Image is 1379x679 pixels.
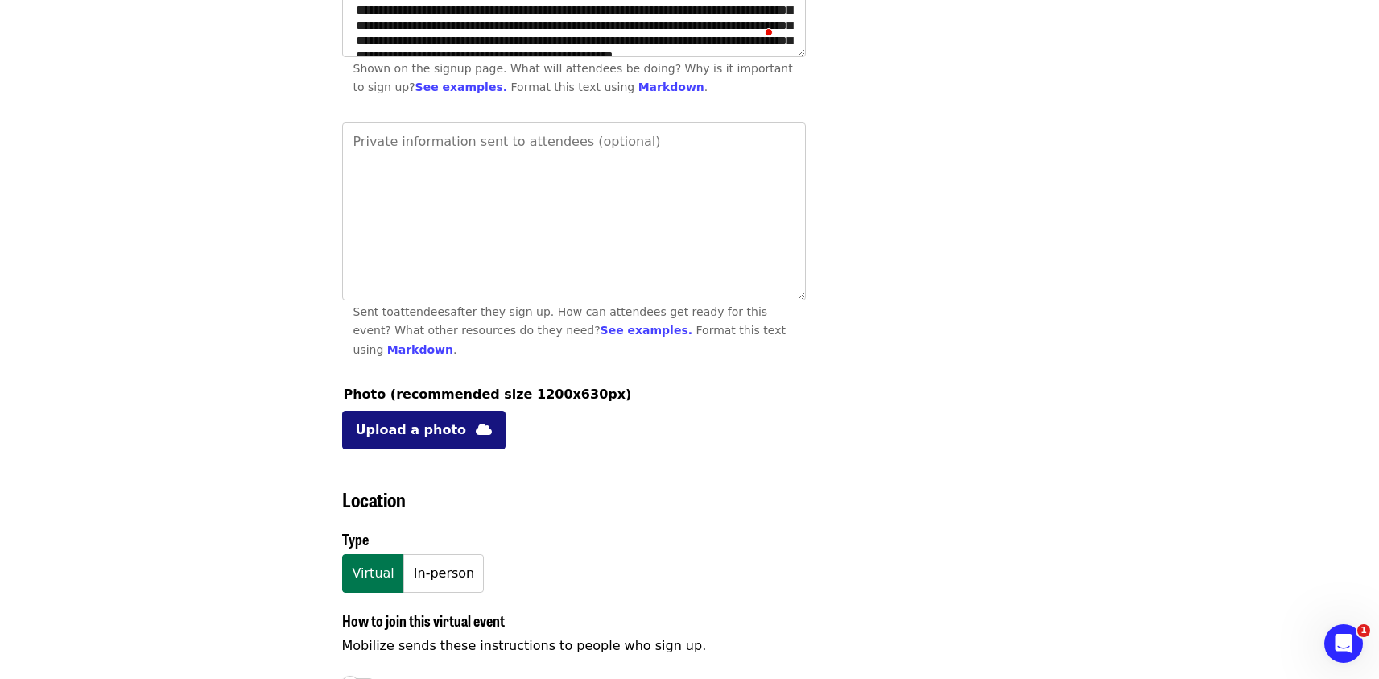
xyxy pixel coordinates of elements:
a: See examples. [601,324,692,337]
span: In-person [414,562,474,585]
i: cloud icon [476,422,492,437]
a: Markdown [638,81,704,93]
span: Photo (recommended size 1200x630px) [344,387,632,402]
div: Shown on the signup page. What will attendees be doing? Why is it important to sign up? [353,60,795,97]
span: Mobilize sends these instructions to people who sign up. [342,638,707,653]
div: Format this text using . [353,324,786,355]
button: In-person [403,554,484,593]
span: Location [342,485,406,513]
a: Markdown [387,343,453,356]
div: Format this text using . [511,81,708,93]
button: Upload a photo [342,411,506,449]
span: Virtual [353,562,394,585]
span: How to join this virtual event [342,610,505,631]
div: Sent to attendees after they sign up. How can attendees get ready for this event? What other reso... [353,303,795,359]
a: See examples. [415,81,507,93]
span: 1 [1357,624,1370,637]
textarea: Private information sent to attendees (optional) [343,123,805,300]
span: Upload a photo [356,420,467,440]
button: Virtual [342,554,404,593]
iframe: Intercom live chat [1324,624,1363,663]
span: Type [342,528,369,549]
